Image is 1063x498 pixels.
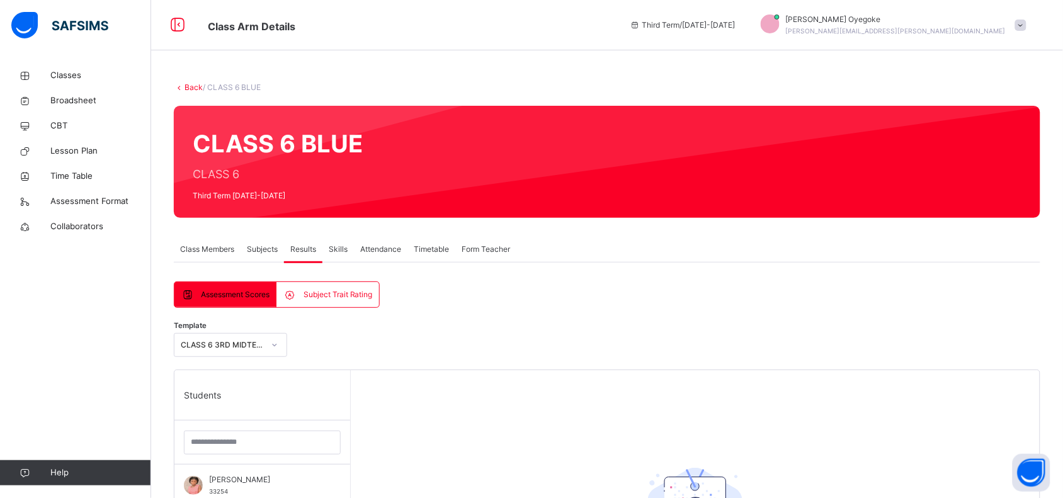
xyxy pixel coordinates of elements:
span: Subjects [247,244,278,255]
span: Assessment Format [50,195,151,208]
span: [PERSON_NAME] [209,474,322,485]
span: [PERSON_NAME][EMAIL_ADDRESS][PERSON_NAME][DOMAIN_NAME] [786,27,1006,35]
span: Help [50,467,151,479]
span: Lesson Plan [50,145,151,157]
span: Collaborators [50,220,151,233]
span: Subject Trait Rating [304,289,373,300]
span: Classes [50,69,151,82]
span: Class Arm Details [208,20,295,33]
span: Timetable [414,244,449,255]
span: session/term information [630,20,736,31]
span: Template [174,320,207,331]
span: CBT [50,120,151,132]
span: 33254 [209,488,228,495]
span: Attendance [360,244,401,255]
div: OlusegunOyegoke [748,14,1033,37]
span: Results [290,244,316,255]
span: / CLASS 6 BLUE [203,82,261,92]
div: CLASS 6 3RD MIDTERM([DATE]-[DATE]) [181,339,264,351]
img: safsims [11,12,108,38]
a: Back [185,82,203,92]
div: Select a Student [582,436,809,461]
span: Time Table [50,170,151,183]
span: Skills [329,244,348,255]
img: 33254.png [184,476,203,495]
button: Open asap [1013,454,1050,492]
span: [PERSON_NAME] Oyegoke [786,14,1006,25]
span: Form Teacher [462,244,510,255]
span: Students [184,388,221,402]
span: Broadsheet [50,94,151,107]
span: Class Members [180,244,234,255]
span: Assessment Scores [201,289,270,300]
